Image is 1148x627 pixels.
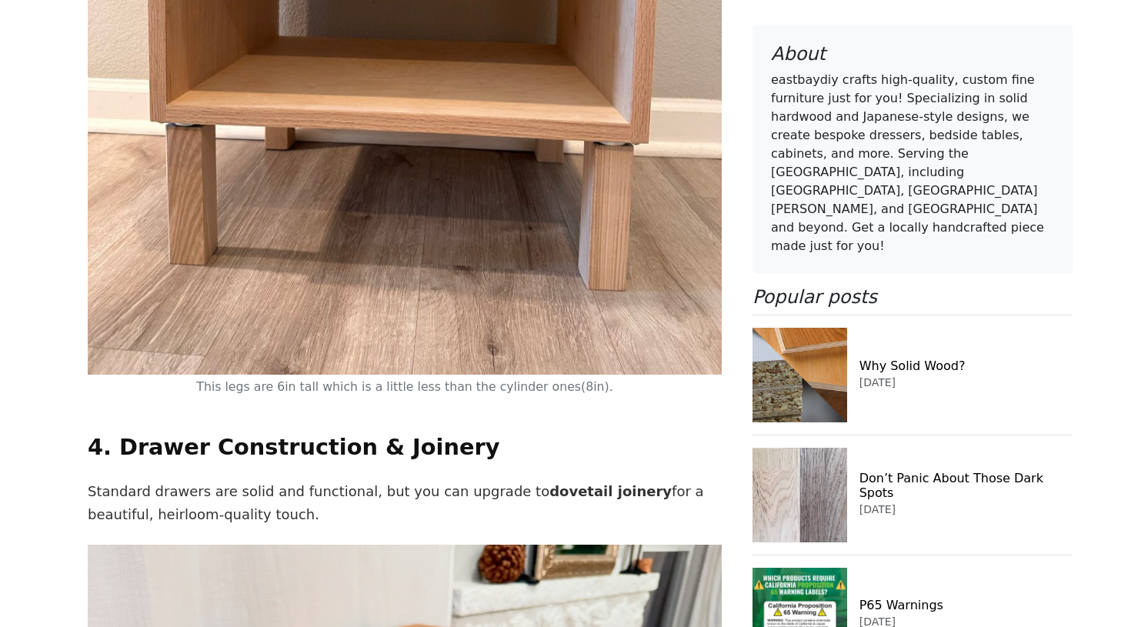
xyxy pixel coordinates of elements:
[771,72,1054,256] p: eastbaydiy crafts high-quality, custom fine furniture just for you! Specializing in solid hardwoo...
[859,471,1073,500] h6: Don’t Panic About Those Dark Spots
[859,599,1073,613] h6: P65 Warnings
[859,359,1073,373] h6: Why Solid Wood?
[196,379,612,394] small: This legs are 6in tall which is a little less than the cylinder ones(8in).
[771,43,1054,65] h4: About
[859,504,896,516] small: [DATE]
[753,435,1073,555] a: Don’t Panic About Those Dark SpotsDon’t Panic About Those Dark Spots[DATE]
[88,480,722,525] p: Standard drawers are solid and functional, but you can upgrade to for a beautiful, heirloom-quali...
[753,329,847,423] img: Why Solid Wood?
[753,448,847,542] img: Don’t Panic About Those Dark Spots
[88,433,722,462] h3: 4. Drawer Construction & Joinery
[549,483,672,499] strong: dovetail joinery
[753,315,1073,435] a: Why Solid Wood?Why Solid Wood?[DATE]
[859,377,896,389] small: [DATE]
[753,287,1073,309] h4: Popular posts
